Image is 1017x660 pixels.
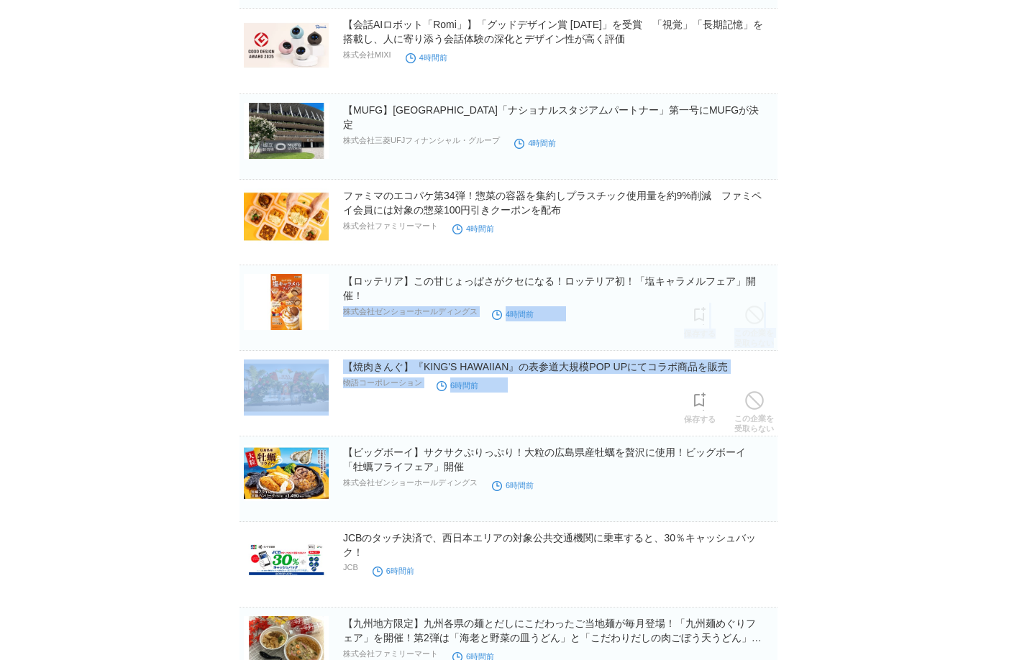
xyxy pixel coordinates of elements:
img: 【会話AIロボット「Romi」】「グッドデザイン賞 2025」を受賞 「視覚」「長期記憶」を搭載し、人に寄り添う会話体験の深化とデザイン性が高く評価 [244,17,329,73]
p: 株式会社ゼンショーホールディングス [343,477,478,488]
a: 保存する [684,388,716,424]
a: この企業を受取らない [734,302,774,348]
time: 4時間前 [452,224,494,233]
a: 【MUFG】[GEOGRAPHIC_DATA]「ナショナルスタジアムパートナー」第一号にMUFGが決定 [343,104,759,130]
img: 【MUFG】国立競技場「ナショナルスタジアムパートナー」第一号にMUFGが決定 [244,103,329,159]
p: 株式会社MIXI [343,50,391,60]
a: 【ビッグボーイ】サクサクぷりっぷり！大粒の広島県産牡蠣を贅沢に使用！ビッグボーイ「牡蠣フライフェア」開催 [343,446,746,472]
img: 【ビッグボーイ】サクサクぷりっぷり！大粒の広島県産牡蠣を贅沢に使用！ビッグボーイ「牡蠣フライフェア」開催 [244,445,329,501]
p: 株式会社ゼンショーホールディングス [343,306,478,317]
time: 4時間前 [514,139,556,147]
p: 株式会社ファミリーマート [343,221,438,232]
p: 株式会社ファミリーマート [343,648,438,659]
time: 6時間前 [437,381,478,390]
a: 【ロッテリア】この甘じょっぱさがクセになる！ロッテリア初！「塩キャラメルフェア」開催！ [343,275,756,301]
a: 【焼肉きんぐ】『KING'S HAWAIIAN』の表参道大規模POP UPにてコラボ商品を販売 [343,361,728,372]
a: 保存する [684,303,716,339]
a: ファミマのエコパケ第34弾！惣菜の容器を集約しプラスチック使用量を約9%削減 ファミペイ会員には対象の惣菜100円引きクーポンを配布 [343,190,762,216]
time: 4時間前 [406,53,447,62]
p: 物語コーポレーション [343,377,422,388]
time: 6時間前 [373,567,414,575]
a: この企業を受取らない [734,388,774,434]
img: JCBのタッチ決済で、西日本エリアの対象公共交通機関に乗車すると、30％キャッシュバック！ [244,531,329,587]
a: 【会話AIロボット「Romi」】「グッドデザイン賞 [DATE]」を受賞 「視覚」「長期記憶」を搭載し、人に寄り添う会話体験の深化とデザイン性が高く評価 [343,19,763,45]
img: 【焼肉きんぐ】『KING'S HAWAIIAN』の表参道大規模POP UPにてコラボ商品を販売 [244,359,329,416]
a: JCBのタッチ決済で、西日本エリアの対象公共交通機関に乗車すると、30％キャッシュバック！ [343,532,756,558]
p: 株式会社三菱UFJフィナンシャル・グループ [343,135,500,146]
time: 4時間前 [492,310,534,318]
img: ファミマのエコパケ第34弾！惣菜の容器を集約しプラスチック使用量を約9%削減 ファミペイ会員には対象の惣菜100円引きクーポンを配布 [244,188,329,244]
p: JCB [343,563,358,572]
a: 【九州地方限定】九州各県の麺とだしにこだわったご当地麺が毎月登場！「九州麺めぐりフェア」を開催！第2弾は「海老と野菜の皿うどん」と「こだわりだしの肉ごぼう天うどん」の2種類を[DATE]より発売 [343,618,762,658]
img: 【ロッテリア】この甘じょっぱさがクセになる！ロッテリア初！「塩キャラメルフェア」開催！ [244,274,329,330]
time: 6時間前 [492,481,534,490]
